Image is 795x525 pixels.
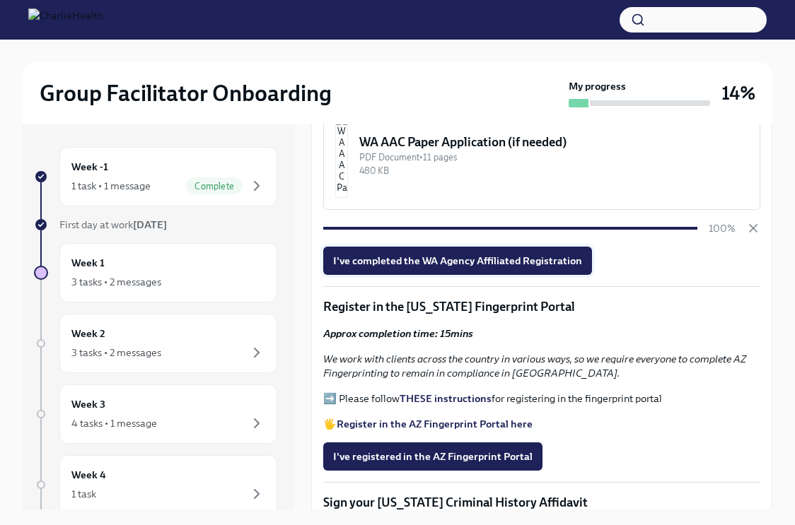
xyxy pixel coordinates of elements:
[323,417,760,431] p: 🖐️
[34,455,277,514] a: Week 41 task
[71,487,96,501] div: 1 task
[400,392,492,405] a: THESE instructions
[186,181,243,191] span: Complete
[359,151,748,164] div: PDF Document • 11 pages
[71,467,106,483] h6: Week 4
[34,384,277,444] a: Week 34 tasks • 1 message
[71,275,161,289] div: 3 tasks • 2 messages
[323,327,473,340] strong: Approx completion time: 15mins
[71,346,161,360] div: 3 tasks • 2 messages
[71,326,105,341] h6: Week 2
[34,243,277,302] a: Week 13 tasks • 2 messages
[34,147,277,206] a: Week -11 task • 1 messageComplete
[323,247,592,275] button: I've completed the WA Agency Affiliated Registration
[28,8,103,31] img: CharlieHealth
[337,418,533,430] a: Register in the AZ Fingerprint Portal here
[34,218,277,232] a: First day at work[DATE]
[71,396,105,412] h6: Week 3
[569,79,626,93] strong: My progress
[323,101,760,210] button: WA AAC Paper Application (if needed)PDF Document•11 pages480 KB
[71,159,108,175] h6: Week -1
[359,164,748,177] div: 480 KB
[34,314,277,373] a: Week 23 tasks • 2 messages
[323,494,760,511] p: Sign your [US_STATE] Criminal History Affidavit
[323,391,760,406] p: ➡️ Please follow for registering in the fingerprint portal
[40,79,332,107] h2: Group Facilitator Onboarding
[359,134,748,151] div: WA AAC Paper Application (if needed)
[71,416,157,430] div: 4 tasks • 1 message
[71,255,105,271] h6: Week 1
[709,221,735,235] p: 100%
[323,353,746,379] em: We work with clients across the country in various ways, so we require everyone to complete AZ Fi...
[71,179,151,193] div: 1 task • 1 message
[333,254,582,268] span: I've completed the WA Agency Affiliated Registration
[59,218,167,231] span: First day at work
[335,113,348,198] img: WA AAC Paper Application (if needed)
[333,449,533,464] span: I've registered in the AZ Fingerprint Portal
[323,442,542,471] button: I've registered in the AZ Fingerprint Portal
[133,218,167,231] strong: [DATE]
[323,298,760,315] p: Register in the [US_STATE] Fingerprint Portal
[721,81,755,106] h3: 14%
[746,221,760,235] button: Cancel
